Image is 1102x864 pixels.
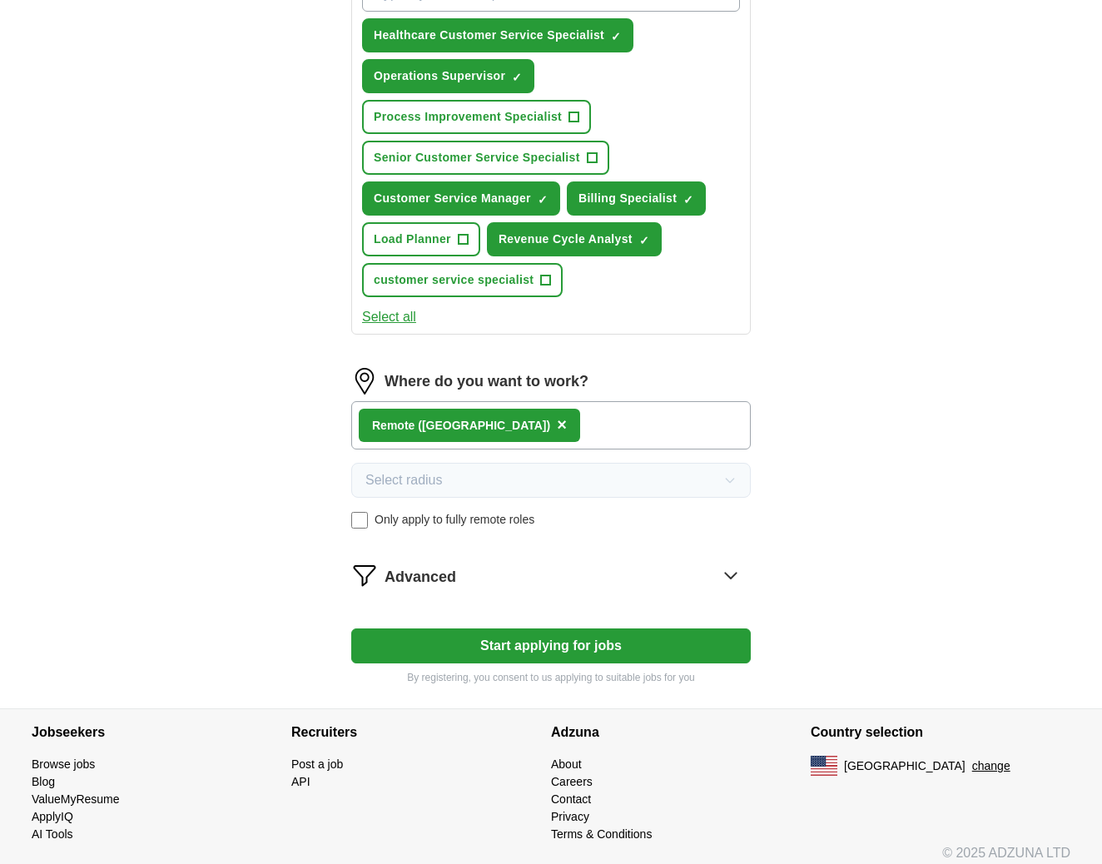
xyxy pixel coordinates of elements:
[351,562,378,588] img: filter
[362,222,480,256] button: Load Planner
[374,67,505,85] span: Operations Supervisor
[362,100,591,134] button: Process Improvement Specialist
[374,149,580,166] span: Senior Customer Service Specialist
[351,512,368,529] input: Only apply to fully remote roles
[32,792,120,806] a: ValueMyResume
[639,234,649,247] span: ✓
[578,190,677,207] span: Billing Specialist
[385,370,588,393] label: Where do you want to work?
[551,757,582,771] a: About
[385,566,456,588] span: Advanced
[32,757,95,771] a: Browse jobs
[365,470,443,490] span: Select radius
[374,190,531,207] span: Customer Service Manager
[611,30,621,43] span: ✓
[32,810,73,823] a: ApplyIQ
[351,368,378,395] img: location.png
[374,27,604,44] span: Healthcare Customer Service Specialist
[551,775,593,788] a: Careers
[375,511,534,529] span: Only apply to fully remote roles
[374,271,534,289] span: customer service specialist
[844,757,965,775] span: [GEOGRAPHIC_DATA]
[351,628,751,663] button: Start applying for jobs
[362,263,563,297] button: customer service specialist
[32,775,55,788] a: Blog
[811,756,837,776] img: US flag
[567,181,706,216] button: Billing Specialist✓
[683,193,693,206] span: ✓
[811,709,1070,756] h4: Country selection
[538,193,548,206] span: ✓
[551,810,589,823] a: Privacy
[499,231,633,248] span: Revenue Cycle Analyst
[374,231,451,248] span: Load Planner
[551,792,591,806] a: Contact
[351,670,751,685] p: By registering, you consent to us applying to suitable jobs for you
[557,413,567,438] button: ×
[362,141,609,175] button: Senior Customer Service Specialist
[362,307,416,327] button: Select all
[374,108,562,126] span: Process Improvement Specialist
[362,59,534,93] button: Operations Supervisor✓
[372,417,550,434] div: Remote ([GEOGRAPHIC_DATA])
[32,827,73,841] a: AI Tools
[351,463,751,498] button: Select radius
[512,71,522,84] span: ✓
[487,222,662,256] button: Revenue Cycle Analyst✓
[972,757,1010,775] button: change
[551,827,652,841] a: Terms & Conditions
[557,415,567,434] span: ×
[291,757,343,771] a: Post a job
[362,18,633,52] button: Healthcare Customer Service Specialist✓
[362,181,560,216] button: Customer Service Manager✓
[291,775,310,788] a: API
